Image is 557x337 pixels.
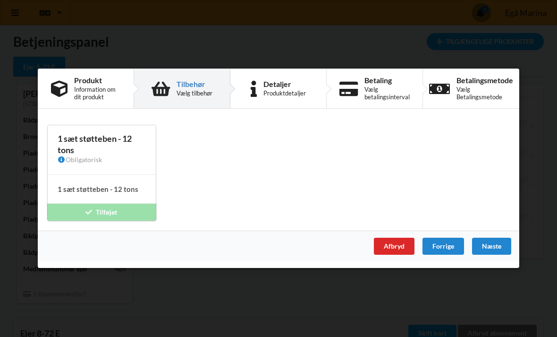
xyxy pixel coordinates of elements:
div: Betaling [364,77,410,84]
div: Betalingsmetode [456,77,513,84]
div: 1 sæt støtteben - 12 tons [58,134,146,156]
div: Detaljer [263,80,306,88]
div: Produkt [74,77,120,84]
div: Tilbehør [177,80,212,88]
div: Information om dit produkt [74,86,120,101]
div: Afbryd [374,238,414,255]
h4: 1 sæt støtteben - 12 tons [58,185,146,194]
div: Obligatorisk [58,156,146,165]
div: Vælg tilbehør [177,90,212,97]
div: Forrige [422,238,464,255]
div: Vælg Betalingsmetode [456,86,513,101]
div: Vælg betalingsinterval [364,86,410,101]
div: Næste [472,238,511,255]
div: Produktdetaljer [263,90,306,97]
